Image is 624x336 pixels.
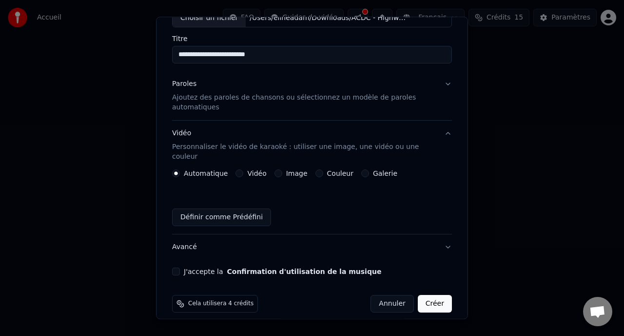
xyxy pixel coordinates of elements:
button: Créer [418,295,452,313]
label: Couleur [327,170,353,177]
label: Vidéo [247,170,266,177]
label: Image [286,170,308,177]
button: Définir comme Prédéfini [172,209,271,226]
div: Vidéo [172,128,436,162]
div: Paroles [172,79,196,89]
div: VidéoPersonnaliser le vidéo de karaoké : utiliser une image, une vidéo ou une couleur [172,169,452,234]
label: Automatique [184,170,228,177]
button: Annuler [370,295,413,313]
span: Cela utilisera 4 crédits [188,300,253,308]
label: Galerie [373,170,397,177]
div: Choisir un fichier [173,9,246,27]
p: Ajoutez des paroles de chansons ou sélectionnez un modèle de paroles automatiques [172,93,436,112]
p: Personnaliser le vidéo de karaoké : utiliser une image, une vidéo ou une couleur [172,142,436,162]
label: J'accepte la [184,268,381,275]
button: J'accepte la [227,268,381,275]
button: VidéoPersonnaliser le vidéo de karaoké : utiliser une image, une vidéo ou une couleur [172,121,452,169]
button: Avancé [172,234,452,260]
button: ParolesAjoutez des paroles de chansons ou sélectionnez un modèle de paroles automatiques [172,71,452,120]
label: Titre [172,35,452,42]
div: /Users/elineadam/Downloads/ACDC - Highway To Hell (Instrumental).mp3 [246,13,411,23]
